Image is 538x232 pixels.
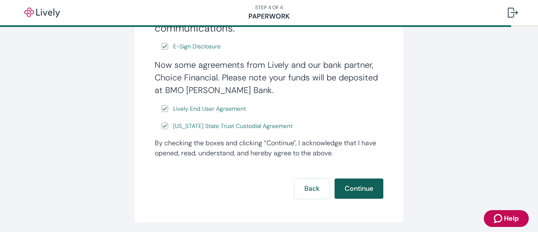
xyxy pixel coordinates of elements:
a: e-sign disclosure document [171,41,222,52]
button: Zendesk support iconHelp [484,210,529,227]
a: e-sign disclosure document [171,121,294,131]
svg: Zendesk support icon [494,213,504,224]
button: Continue [335,179,383,199]
span: Lively End User Agreement [173,104,246,113]
a: e-sign disclosure document [171,104,248,114]
span: [US_STATE] State Trust Custodial Agreement [173,122,293,131]
span: E-Sign Disclosure [173,42,221,51]
span: Help [504,213,519,224]
h4: Now some agreements from Lively and our bank partner, Choice Financial. Please note your funds wi... [155,59,383,96]
button: Back [294,179,330,199]
button: Log out [501,3,525,23]
img: Lively [18,8,66,18]
div: By checking the boxes and clicking “Continue", I acknowledge that I have opened, read, understand... [155,138,383,158]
